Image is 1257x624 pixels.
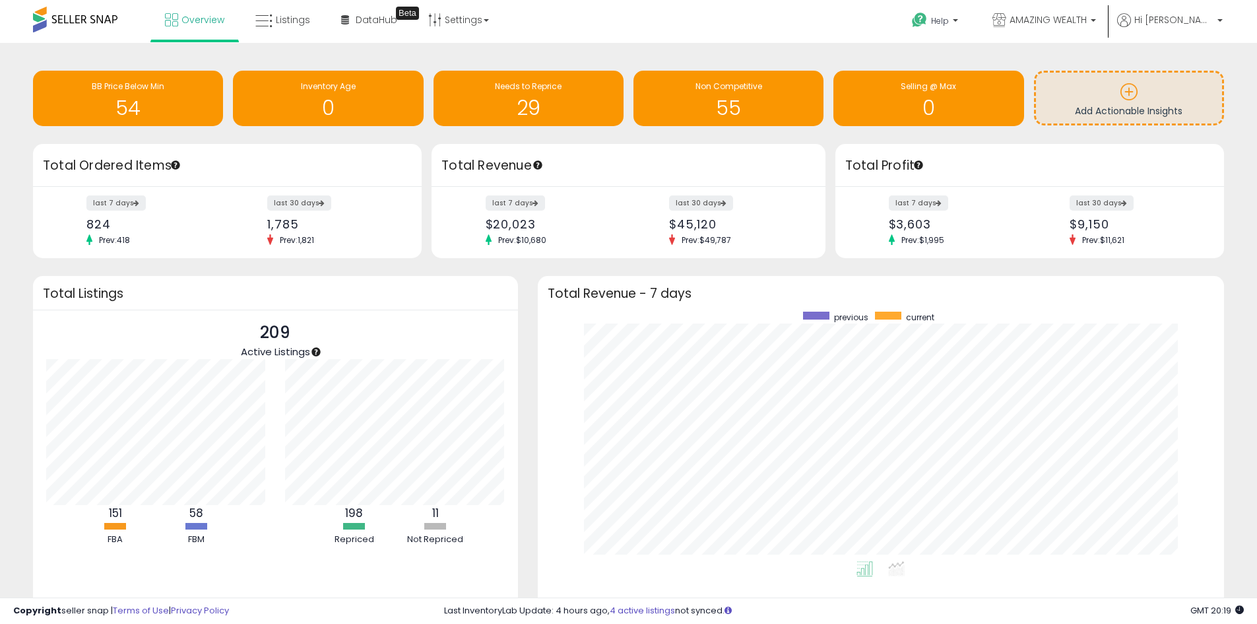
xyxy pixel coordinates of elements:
h1: 0 [840,97,1017,119]
a: Needs to Reprice 29 [434,71,624,126]
span: Prev: $49,787 [675,234,738,246]
div: Tooltip anchor [913,159,924,171]
span: current [906,312,934,323]
h3: Total Listings [43,289,508,298]
span: Prev: $1,995 [895,234,951,246]
div: 1,785 [267,217,399,231]
span: Hi [PERSON_NAME] [1134,13,1213,26]
div: Last InventoryLab Update: 4 hours ago, not synced. [444,605,1244,617]
a: BB Price Below Min 54 [33,71,223,126]
a: Inventory Age 0 [233,71,423,126]
b: 151 [109,505,122,521]
div: $20,023 [486,217,619,231]
div: seller snap | | [13,605,229,617]
b: 58 [189,505,203,521]
span: Inventory Age [301,81,356,92]
a: Terms of Use [113,604,169,617]
span: Prev: 418 [92,234,137,246]
span: DataHub [356,13,397,26]
label: last 30 days [669,195,733,211]
span: AMAZING WEALTH [1010,13,1087,26]
h3: Total Profit [845,156,1214,175]
h3: Total Revenue - 7 days [548,289,1214,298]
div: $9,150 [1070,217,1201,231]
span: Needs to Reprice [495,81,562,92]
label: last 30 days [267,195,331,211]
div: Repriced [315,534,394,546]
a: Help [901,2,971,43]
p: 209 [241,320,310,345]
span: Add Actionable Insights [1075,104,1182,118]
span: Prev: 1,821 [273,234,321,246]
span: Selling @ Max [901,81,956,92]
div: FBM [157,534,236,546]
span: Help [931,15,949,26]
span: Prev: $10,680 [492,234,553,246]
span: 2025-08-14 20:19 GMT [1190,604,1244,617]
label: last 7 days [889,195,948,211]
h1: 29 [440,97,617,119]
h1: 0 [240,97,416,119]
a: 4 active listings [610,604,675,617]
h3: Total Revenue [441,156,816,175]
span: previous [834,312,868,323]
b: 11 [432,505,439,521]
div: $45,120 [669,217,802,231]
a: Add Actionable Insights [1036,73,1222,123]
h1: 55 [640,97,817,119]
div: Tooltip anchor [396,7,419,20]
div: $3,603 [889,217,1020,231]
label: last 30 days [1070,195,1134,211]
h1: 54 [40,97,216,119]
div: Tooltip anchor [310,346,322,358]
div: 824 [86,217,218,231]
span: BB Price Below Min [92,81,164,92]
a: Privacy Policy [171,604,229,617]
label: last 7 days [86,195,146,211]
strong: Copyright [13,604,61,617]
a: Selling @ Max 0 [833,71,1023,126]
b: 198 [345,505,363,521]
div: FBA [76,534,155,546]
span: Non Competitive [695,81,762,92]
i: Get Help [911,12,928,28]
i: Click here to read more about un-synced listings. [725,606,732,615]
div: Tooltip anchor [170,159,181,171]
span: Overview [181,13,224,26]
h3: Total Ordered Items [43,156,412,175]
span: Active Listings [241,345,310,359]
a: Non Competitive 55 [633,71,823,126]
span: Listings [276,13,310,26]
div: Not Repriced [396,534,475,546]
span: Prev: $11,621 [1076,234,1131,246]
div: Tooltip anchor [532,159,544,171]
a: Hi [PERSON_NAME] [1117,13,1223,43]
label: last 7 days [486,195,545,211]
